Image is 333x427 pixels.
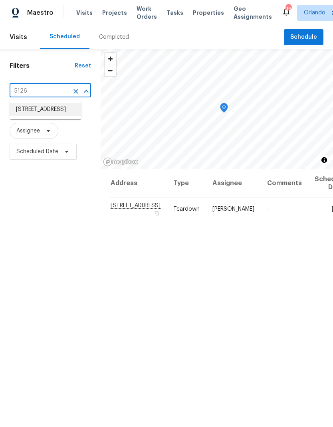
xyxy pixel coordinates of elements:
li: [STREET_ADDRESS] [10,103,81,116]
button: Zoom in [105,53,116,65]
span: Visits [76,9,93,17]
span: Geo Assignments [234,5,272,21]
button: Copy Address [153,210,161,217]
span: - [267,206,269,212]
div: Reset [75,62,91,70]
button: Schedule [284,29,323,45]
div: Map marker [220,103,228,115]
div: Scheduled [50,33,80,41]
span: Tasks [166,10,183,16]
div: Completed [99,33,129,41]
span: Properties [193,9,224,17]
button: Close [81,86,92,97]
input: Search for an address... [10,85,69,97]
span: Maestro [27,9,54,17]
h1: Filters [10,62,75,70]
button: Toggle attribution [319,155,329,165]
span: Teardown [173,206,200,212]
span: Toggle attribution [322,156,327,164]
span: [PERSON_NAME] [212,206,254,212]
span: Orlando [304,9,325,17]
th: Address [110,169,167,198]
span: Visits [10,28,27,46]
span: Scheduled Date [16,148,58,156]
button: Clear [70,86,81,97]
span: Schedule [290,32,317,42]
span: Assignee [16,127,40,135]
th: Assignee [206,169,261,198]
a: Mapbox homepage [103,157,138,166]
th: Type [167,169,206,198]
th: Comments [261,169,308,198]
button: Zoom out [105,65,116,76]
div: 36 [285,5,291,13]
span: Projects [102,9,127,17]
span: Work Orders [137,5,157,21]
